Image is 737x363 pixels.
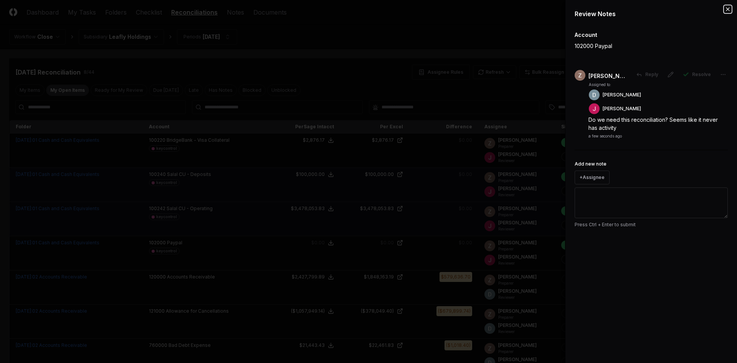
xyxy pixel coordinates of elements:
p: 102000 Paypal [575,42,701,50]
button: Resolve [678,68,716,81]
p: [PERSON_NAME] [603,105,641,112]
div: Account [575,31,728,39]
p: Press Ctrl + Enter to submit [575,221,728,228]
div: Review Notes [575,9,728,18]
div: a few seconds ago [588,133,622,139]
div: [PERSON_NAME] [588,72,627,80]
td: Assigned to: [588,81,641,88]
img: ACg8ocLeIi4Jlns6Fsr4lO0wQ1XJrFQvF4yUjbLrd1AsCAOmrfa1KQ=s96-c [589,90,600,100]
button: Reply [631,68,663,81]
div: Do we need this reconciliation? Seems like it never has activity [588,116,728,132]
button: +Assignee [575,171,610,184]
img: ACg8ocKnDsamp5-SE65NkOhq35AnOBarAXdzXQ03o9g231ijNgHgyA=s96-c [575,70,585,81]
img: ACg8ocJfBSitaon9c985KWe3swqK2kElzkAv-sHk65QWxGQz4ldowg=s96-c [589,103,600,114]
span: Resolve [692,71,711,78]
label: Add new note [575,161,606,167]
p: [PERSON_NAME] [603,91,641,98]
